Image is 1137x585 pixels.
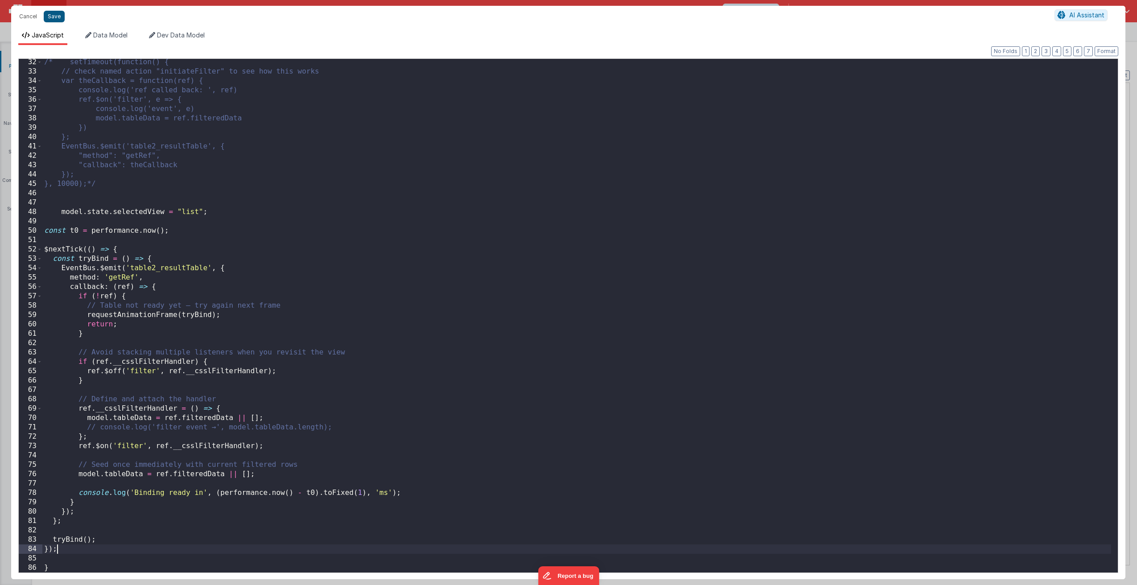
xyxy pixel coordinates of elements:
div: 81 [19,516,42,526]
div: 78 [19,488,42,498]
div: 53 [19,254,42,264]
button: 7 [1084,46,1093,56]
button: Cancel [15,10,41,23]
div: 82 [19,526,42,535]
div: 54 [19,264,42,273]
button: 4 [1052,46,1061,56]
div: 46 [19,189,42,198]
div: 36 [19,95,42,104]
button: 6 [1073,46,1082,56]
button: 3 [1042,46,1050,56]
div: 80 [19,507,42,516]
span: Dev Data Model [157,31,205,39]
div: 73 [19,441,42,451]
div: 61 [19,329,42,338]
div: 83 [19,535,42,544]
div: 77 [19,479,42,488]
div: 71 [19,423,42,432]
div: 39 [19,123,42,132]
div: 57 [19,292,42,301]
div: 85 [19,554,42,563]
span: JavaScript [32,31,64,39]
div: 65 [19,367,42,376]
div: 69 [19,404,42,413]
div: 70 [19,413,42,423]
div: 49 [19,217,42,226]
div: 37 [19,104,42,114]
span: AI Assistant [1069,11,1104,19]
div: 40 [19,132,42,142]
div: 62 [19,338,42,348]
div: 63 [19,348,42,357]
button: 5 [1063,46,1071,56]
div: 58 [19,301,42,310]
div: 72 [19,432,42,441]
div: 55 [19,273,42,282]
div: 66 [19,376,42,385]
div: 35 [19,86,42,95]
span: Data Model [93,31,128,39]
button: Format [1095,46,1118,56]
div: 64 [19,357,42,367]
div: 32 [19,58,42,67]
div: 59 [19,310,42,320]
button: Save [44,11,65,22]
div: 84 [19,544,42,554]
button: AI Assistant [1054,9,1108,21]
div: 44 [19,170,42,179]
div: 86 [19,563,42,573]
button: No Folds [991,46,1020,56]
div: 74 [19,451,42,460]
div: 42 [19,151,42,161]
div: 33 [19,67,42,76]
div: 79 [19,498,42,507]
div: 48 [19,207,42,217]
div: 51 [19,235,42,245]
div: 41 [19,142,42,151]
button: 1 [1022,46,1030,56]
div: 56 [19,282,42,292]
div: 45 [19,179,42,189]
button: 2 [1031,46,1040,56]
div: 75 [19,460,42,470]
div: 76 [19,470,42,479]
div: 47 [19,198,42,207]
div: 52 [19,245,42,254]
div: 50 [19,226,42,235]
div: 34 [19,76,42,86]
div: 67 [19,385,42,395]
div: 38 [19,114,42,123]
div: 43 [19,161,42,170]
div: 60 [19,320,42,329]
div: 68 [19,395,42,404]
iframe: Marker.io feedback button [538,566,599,585]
